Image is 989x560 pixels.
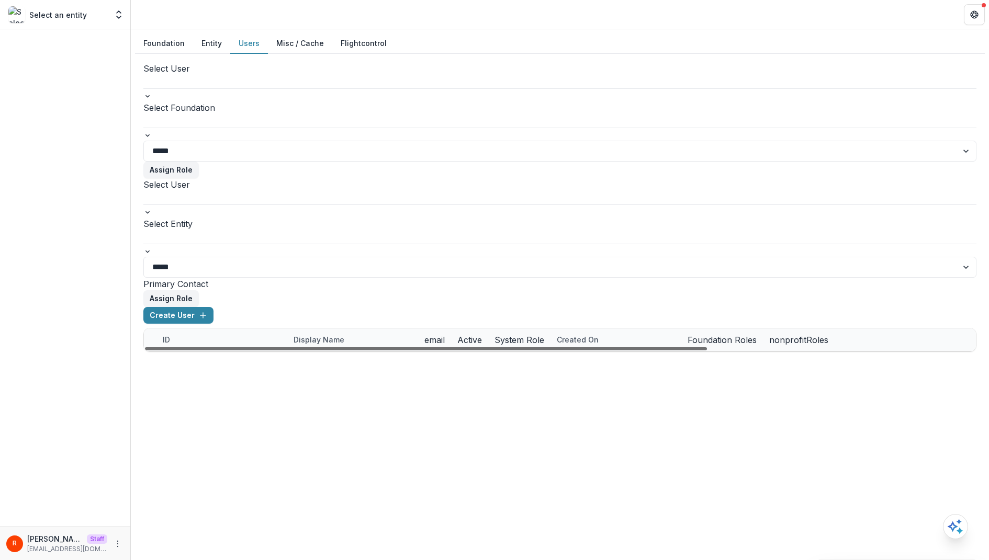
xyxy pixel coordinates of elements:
[13,540,17,547] div: Raj
[763,334,835,346] div: nonprofitRoles
[488,334,550,346] div: System Role
[550,328,681,351] div: Created on
[287,334,351,345] div: Display Name
[111,4,126,25] button: Open entity switcher
[287,328,418,351] div: Display Name
[681,328,763,351] div: Foundation Roles
[29,9,87,20] p: Select an entity
[143,279,208,289] span: Primary Contact
[8,6,25,23] img: Select an entity
[230,33,268,54] button: Users
[488,328,550,351] div: System Role
[763,328,835,351] div: nonprofitRoles
[156,328,287,351] div: ID
[681,334,763,346] div: Foundation Roles
[143,218,976,230] div: Select Entity
[943,514,968,539] button: Open AI Assistant
[143,178,976,191] div: Select User
[156,334,176,345] div: ID
[451,328,488,351] div: Active
[27,544,107,554] p: [EMAIL_ADDRESS][DOMAIN_NAME]
[550,334,605,345] div: Created on
[143,62,976,75] div: Select User
[451,334,488,346] div: Active
[27,533,83,544] p: [PERSON_NAME]
[87,534,107,544] p: Staff
[268,33,332,54] button: Misc / Cache
[964,4,985,25] button: Get Help
[418,328,451,351] div: email
[135,33,193,54] button: Foundation
[143,307,213,324] button: Create User
[143,290,199,307] button: Assign Role
[193,33,230,54] button: Entity
[341,38,387,49] a: Flightcontrol
[143,101,976,114] div: Select Foundation
[143,162,199,178] button: Assign Role
[111,538,124,550] button: More
[418,334,451,346] div: email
